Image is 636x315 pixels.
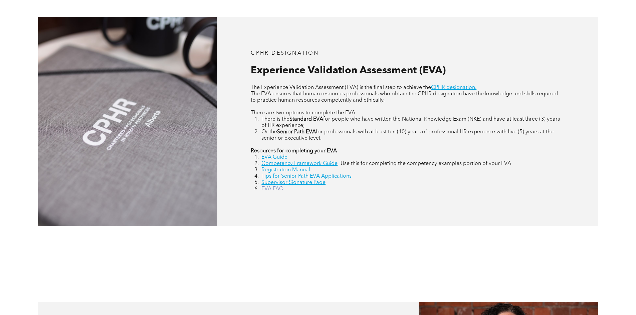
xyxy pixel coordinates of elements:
[261,129,554,141] span: for professionals with at least ten (10) years of professional HR experience with five (5) years ...
[261,186,283,192] a: EVA FAQ
[261,167,310,173] a: Registration Manual
[261,180,326,185] a: Supervisor Signature Page
[261,117,560,128] span: for people who have written the National Knowledge Exam (NKE) and have at least three (3) years o...
[251,148,337,154] strong: Resources for completing your EVA
[261,155,287,160] a: EVA Guide
[289,117,323,122] strong: Standard EVA
[277,129,316,135] strong: Senior Path EVA
[251,91,558,103] span: The EVA ensures that human resources professionals who obtain the CPHR designation have the knowl...
[338,161,511,166] span: - Use this for completing the competency examples portion of your EVA
[261,161,338,166] a: Competency Framework Guide
[261,129,277,135] span: Or the
[431,85,476,90] a: CPHR designation.
[251,110,355,116] span: There are two options to complete the EVA
[261,117,289,122] span: There is the
[261,174,352,179] a: Tips for Senior Path EVA Applications
[251,51,319,56] span: CPHR DESIGNATION
[251,85,431,90] span: The Experience Validation Assessment (EVA) is the final step to achieve the
[251,66,446,76] span: Experience Validation Assessment (EVA)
